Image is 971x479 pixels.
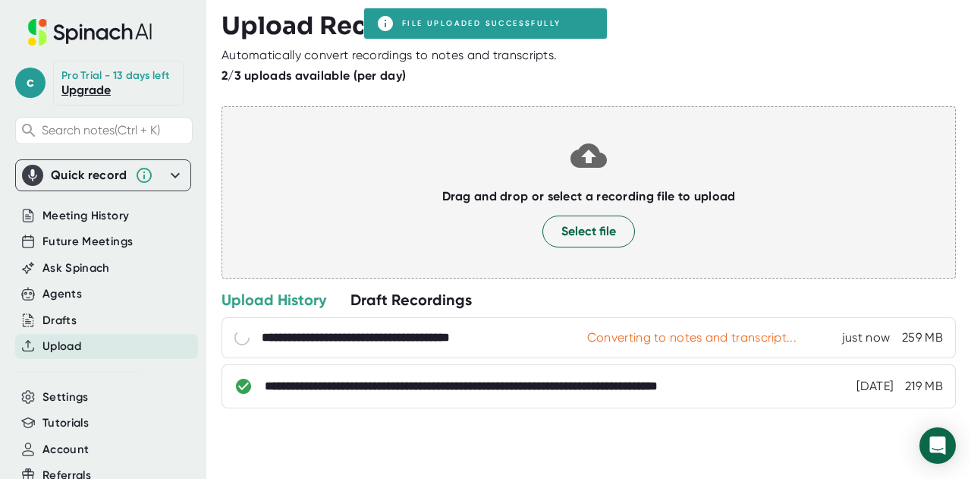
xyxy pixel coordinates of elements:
[42,260,110,277] button: Ask Spinach
[61,69,169,83] div: Pro Trial - 13 days left
[42,285,82,303] button: Agents
[61,83,111,97] a: Upgrade
[51,168,127,183] div: Quick record
[42,312,77,329] button: Drafts
[350,290,472,310] div: Draft Recordings
[42,441,89,459] button: Account
[42,414,89,432] button: Tutorials
[42,338,81,355] button: Upload
[22,160,184,191] div: Quick record
[42,233,133,251] button: Future Meetings
[42,207,129,225] button: Meeting History
[561,222,616,241] span: Select file
[42,123,160,137] span: Search notes (Ctrl + K)
[587,330,797,345] div: Converting to notes and transcript...
[842,330,890,345] div: 9/10/2025, 12:06:37 PM
[542,216,635,247] button: Select file
[905,379,943,394] div: 219 MB
[902,330,943,345] div: 259 MB
[222,11,956,40] h3: Upload Recording
[222,48,557,63] div: Automatically convert recordings to notes and transcripts.
[222,290,326,310] div: Upload History
[42,389,89,406] button: Settings
[856,379,893,394] div: 9/8/2025, 10:30:41 PM
[222,68,406,83] b: 2/3 uploads available (per day)
[442,189,736,203] b: Drag and drop or select a recording file to upload
[15,68,46,98] span: c
[919,427,956,464] div: Open Intercom Messenger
